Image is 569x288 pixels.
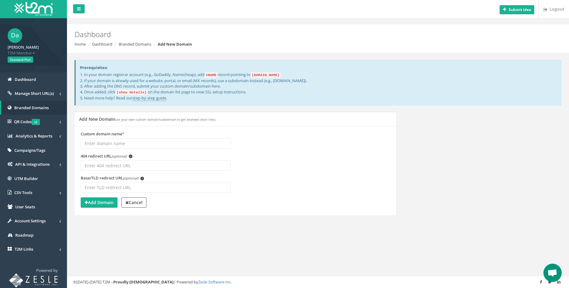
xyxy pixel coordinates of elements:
[129,154,132,158] span: i
[8,44,39,50] strong: [PERSON_NAME]
[15,161,50,167] span: API & Integrations
[111,154,127,158] em: (optional)
[8,57,33,63] span: Standard Plan
[80,72,557,101] p: 1. In your domain registrar account (e.g., GoDaddy, Namecheap), add record pointing to 2. If your...
[121,197,146,208] a: Cancel
[81,182,231,193] input: Enter TLD redirect URL
[75,41,86,47] a: Home
[14,119,40,124] span: QR Codes
[81,138,231,149] input: Enter domain name
[80,65,108,70] strong: Prerequisites:
[205,72,218,78] code: CNAME
[140,177,144,180] span: i
[14,176,38,181] span: UTM Builder
[14,105,49,110] span: Branded Domains
[75,30,479,38] h2: Dashboard
[15,204,35,210] span: User Seats
[8,28,22,43] span: Da
[251,72,281,78] code: [DOMAIN_NAME]
[15,77,36,82] span: Dashboard
[132,95,166,101] a: step-by-step guide
[36,268,58,273] span: Powered by
[15,246,33,252] span: T2M Links
[81,153,132,159] label: 404 redirect URL
[85,200,114,205] strong: Add Domain
[9,273,58,287] img: T2M URL Shortener powered by Zesle Software Inc.
[158,41,192,47] strong: Add New Domain
[115,90,148,95] code: [show details]
[14,147,45,153] span: Campaigns/Tags
[73,279,563,285] div: ©[DATE]-[DATE] T2M – | Powered by
[500,5,534,14] button: Submit idea
[79,117,216,121] h5: Add New Domain
[123,176,138,180] em: (optional)
[119,41,151,47] a: Branded Domains
[92,41,112,47] a: Dashboard
[198,279,232,285] a: Zesle Software Inc.
[81,160,231,171] input: Enter 404 redirect URL
[15,91,54,96] span: Manage Short URL(s)
[32,119,40,125] span: v2
[16,133,52,139] span: Analytics & Reports
[509,7,531,12] b: Submit idea
[8,43,59,56] a: [PERSON_NAME] T2M Member
[543,264,562,282] a: Open chat
[81,197,118,208] button: Add Domain
[81,131,124,137] label: Custom domain name
[8,50,59,56] span: T2M Member
[81,175,144,181] label: Base/TLD redirect URL
[14,190,32,195] span: CSV Tools
[115,117,216,122] small: use your own custom domain/subdomain to get branded short links.
[15,232,33,238] span: Roadmap
[125,200,142,205] strong: Cancel
[15,218,46,224] span: Account Settings
[14,2,53,16] img: T2M
[113,279,174,285] strong: Proudly [DEMOGRAPHIC_DATA]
